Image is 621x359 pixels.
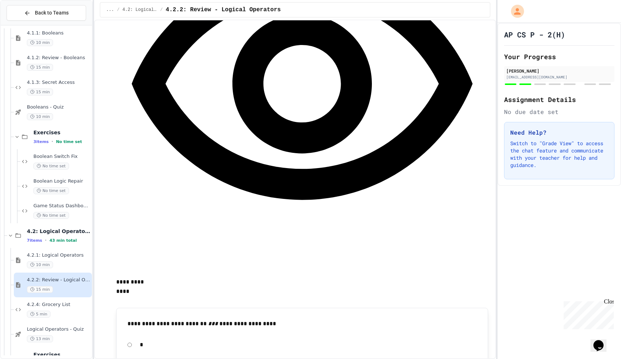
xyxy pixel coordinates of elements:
span: Logical Operators - Quiz [27,326,90,333]
span: 4.2.4: Grocery List [27,302,90,308]
div: [PERSON_NAME] [506,68,612,74]
span: 10 min [27,113,53,120]
p: Switch to "Grade View" to access the chat feature and communicate with your teacher for help and ... [510,140,608,169]
h3: Need Help? [510,128,608,137]
h2: Your Progress [504,52,614,62]
span: 13 min [27,335,53,342]
span: No time set [33,187,69,194]
span: Booleans - Quiz [27,104,90,110]
span: 4.2.1: Logical Operators [27,252,90,258]
span: 10 min [27,39,53,46]
span: 15 min [27,286,53,293]
span: / [160,7,163,13]
span: 4.1.1: Booleans [27,30,90,36]
div: Chat with us now!Close [3,3,50,46]
div: [EMAIL_ADDRESS][DOMAIN_NAME] [506,74,612,80]
span: No time set [56,139,82,144]
h1: AP CS P - 2(H) [504,29,565,40]
span: 43 min total [49,238,77,243]
span: 15 min [27,64,53,71]
span: 3 items [33,139,49,144]
span: 4.2: Logical Operators [122,7,157,13]
span: 10 min [27,261,53,268]
span: 4.1.2: Review - Booleans [27,55,90,61]
span: No time set [33,163,69,170]
span: 4.1.3: Secret Access [27,79,90,86]
span: Boolean Switch Fix [33,154,90,160]
iframe: chat widget [561,298,614,329]
span: • [52,139,53,144]
div: No due date set [504,107,614,116]
span: Exercises [33,351,90,358]
span: 15 min [27,89,53,95]
button: Back to Teams [7,5,86,21]
span: 4.2.2: Review - Logical Operators [166,5,281,14]
div: My Account [503,3,526,20]
span: / [117,7,119,13]
span: • [45,237,46,243]
span: Back to Teams [35,9,69,17]
iframe: chat widget [590,330,614,352]
span: ... [106,7,114,13]
span: Boolean Logic Repair [33,178,90,184]
span: 4.2: Logical Operators [27,228,90,234]
span: Game Status Dashboard [33,203,90,209]
span: 5 min [27,311,50,318]
span: No time set [33,212,69,219]
span: 7 items [27,238,42,243]
span: 4.2.2: Review - Logical Operators [27,277,90,283]
h2: Assignment Details [504,94,614,105]
span: Exercises [33,129,90,136]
